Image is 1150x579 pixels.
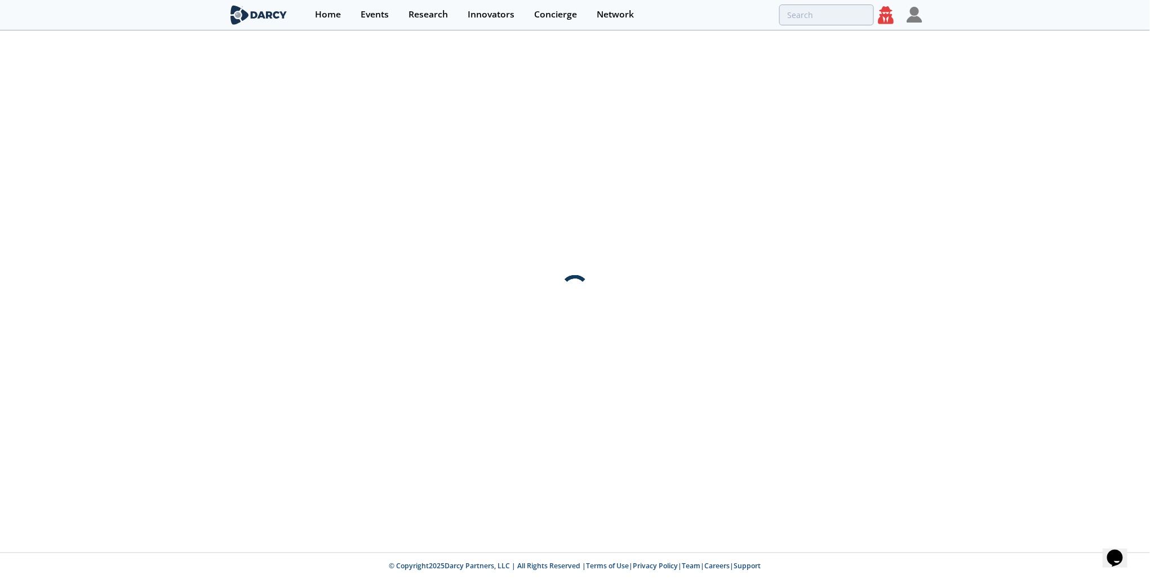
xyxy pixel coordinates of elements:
iframe: chat widget [1103,534,1139,568]
div: Events [361,10,389,19]
div: Network [597,10,634,19]
div: Innovators [468,10,514,19]
div: Concierge [534,10,577,19]
input: Advanced Search [779,5,874,25]
div: Home [315,10,341,19]
a: Support [734,561,761,571]
img: logo-wide.svg [228,5,290,25]
img: Profile [907,7,922,23]
a: Careers [705,561,730,571]
a: Terms of Use [587,561,629,571]
a: Team [682,561,701,571]
a: Privacy Policy [633,561,678,571]
p: © Copyright 2025 Darcy Partners, LLC | All Rights Reserved | | | | | [158,561,992,571]
div: Research [409,10,448,19]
